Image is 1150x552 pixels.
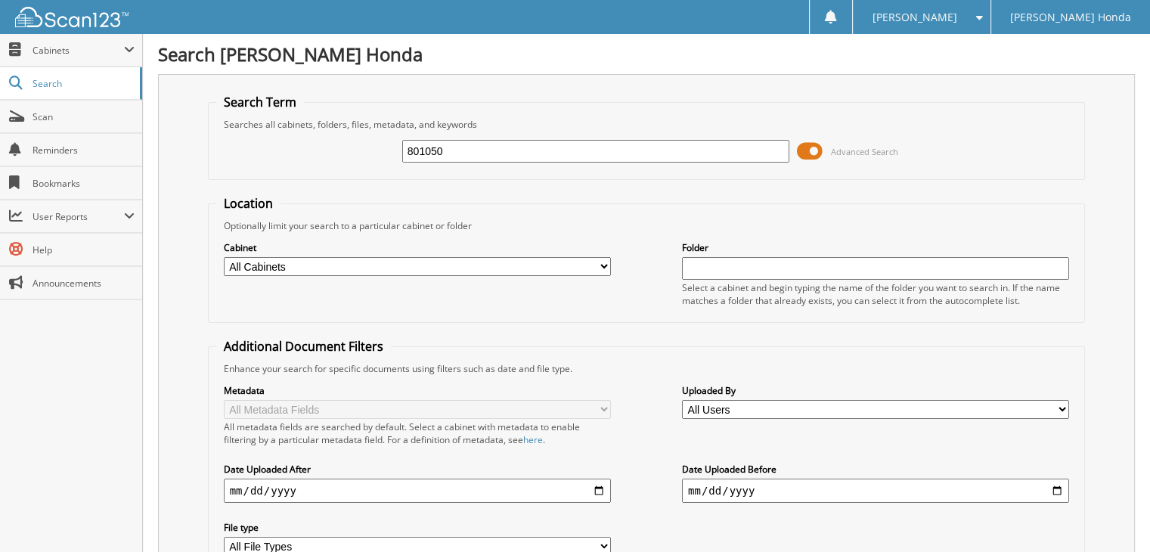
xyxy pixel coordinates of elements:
[1010,13,1131,22] span: [PERSON_NAME] Honda
[682,479,1069,503] input: end
[216,94,304,110] legend: Search Term
[1074,479,1150,552] iframe: Chat Widget
[682,463,1069,476] label: Date Uploaded Before
[224,420,611,446] div: All metadata fields are searched by default. Select a cabinet with metadata to enable filtering b...
[523,433,543,446] a: here
[33,77,132,90] span: Search
[33,210,124,223] span: User Reports
[33,44,124,57] span: Cabinets
[224,241,611,254] label: Cabinet
[224,521,611,534] label: File type
[216,338,391,355] legend: Additional Document Filters
[216,195,281,212] legend: Location
[33,277,135,290] span: Announcements
[216,118,1077,131] div: Searches all cabinets, folders, files, metadata, and keywords
[33,177,135,190] span: Bookmarks
[224,463,611,476] label: Date Uploaded After
[224,384,611,397] label: Metadata
[872,13,956,22] span: [PERSON_NAME]
[33,110,135,123] span: Scan
[216,219,1077,232] div: Optionally limit your search to a particular cabinet or folder
[682,384,1069,397] label: Uploaded By
[216,362,1077,375] div: Enhance your search for specific documents using filters such as date and file type.
[831,146,898,157] span: Advanced Search
[33,144,135,157] span: Reminders
[33,243,135,256] span: Help
[682,241,1069,254] label: Folder
[158,42,1135,67] h1: Search [PERSON_NAME] Honda
[682,281,1069,307] div: Select a cabinet and begin typing the name of the folder you want to search in. If the name match...
[224,479,611,503] input: start
[15,7,129,27] img: scan123-logo-white.svg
